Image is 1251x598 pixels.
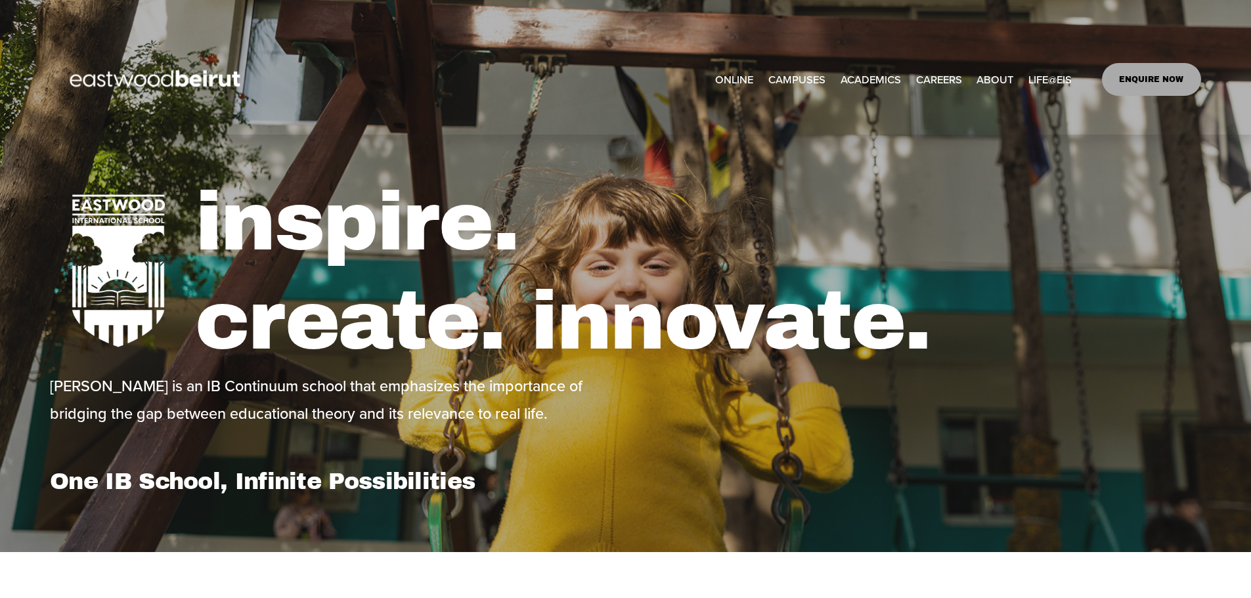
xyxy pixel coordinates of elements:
[50,372,622,427] p: [PERSON_NAME] is an IB Continuum school that emphasizes the importance of bridging the gap betwee...
[977,70,1013,90] span: ABOUT
[916,69,962,91] a: CAREERS
[1102,63,1201,96] a: ENQUIRE NOW
[841,69,901,91] a: folder dropdown
[1028,69,1072,91] a: folder dropdown
[50,467,622,495] h1: One IB School, Infinite Possibilities
[841,70,901,90] span: ACADEMICS
[195,173,1201,372] h1: inspire. create. innovate.
[768,70,825,90] span: CAMPUSES
[50,46,264,113] img: EastwoodIS Global Site
[977,69,1013,91] a: folder dropdown
[1028,70,1072,90] span: LIFE@EIS
[715,69,753,91] a: ONLINE
[768,69,825,91] a: folder dropdown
